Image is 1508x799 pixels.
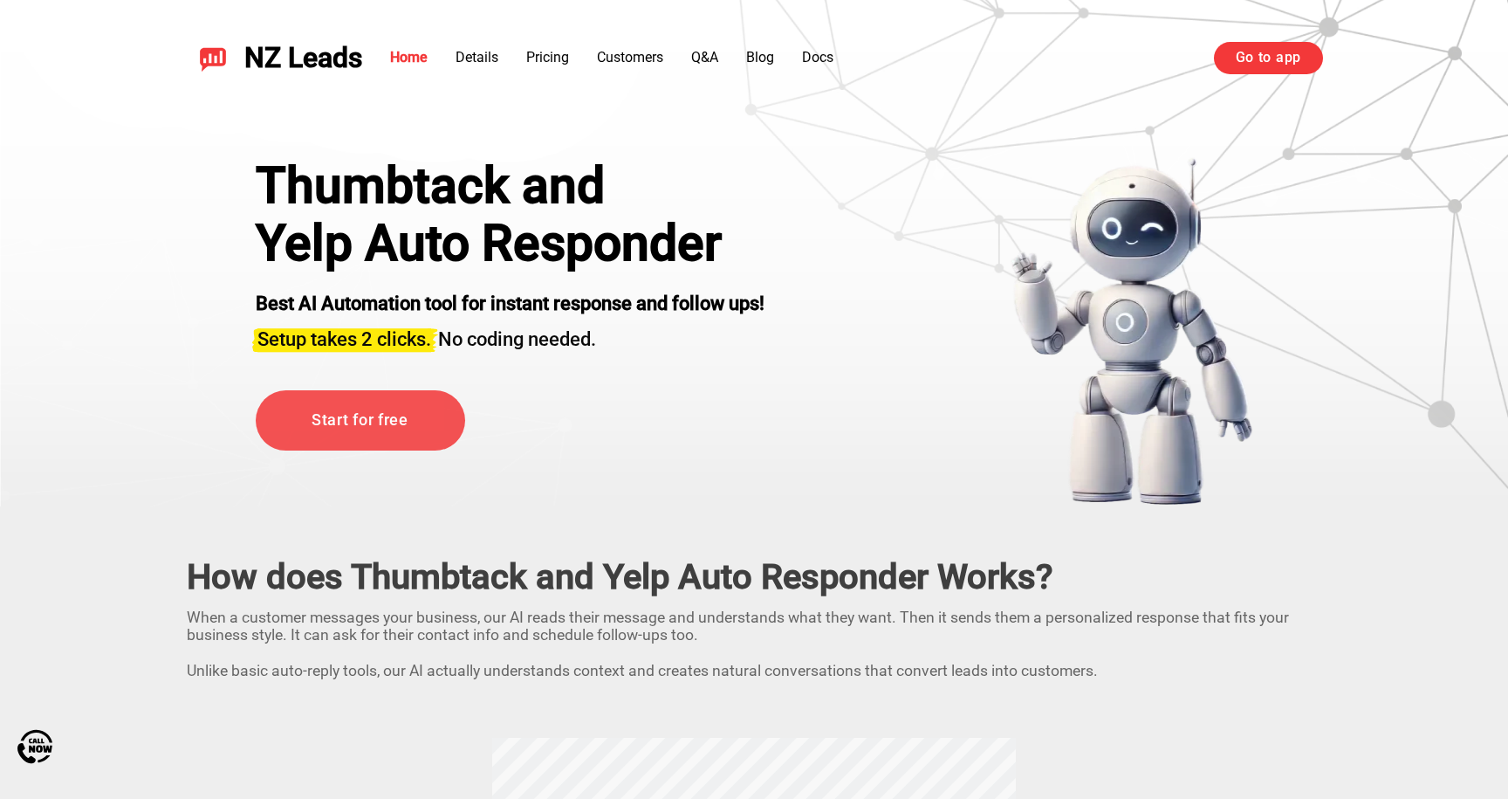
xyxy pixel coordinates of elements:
[257,328,431,350] span: Setup takes 2 clicks.
[597,49,663,65] a: Customers
[802,49,833,65] a: Docs
[256,215,764,272] h1: Yelp Auto Responder
[691,49,718,65] a: Q&A
[456,49,498,65] a: Details
[244,42,362,74] span: NZ Leads
[256,157,764,215] div: Thumbtack and
[1010,157,1253,506] img: yelp bot
[187,557,1321,597] h2: How does Thumbtack and Yelp Auto Responder Works?
[199,44,227,72] img: NZ Leads logo
[17,729,52,764] img: Call Now
[187,602,1321,679] p: When a customer messages your business, our AI reads their message and understands what they want...
[256,293,764,314] strong: Best AI Automation tool for instant response and follow ups!
[746,49,774,65] a: Blog
[1214,42,1323,73] a: Go to app
[390,49,428,65] a: Home
[256,390,465,451] a: Start for free
[526,49,569,65] a: Pricing
[256,318,764,353] h3: No coding needed.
